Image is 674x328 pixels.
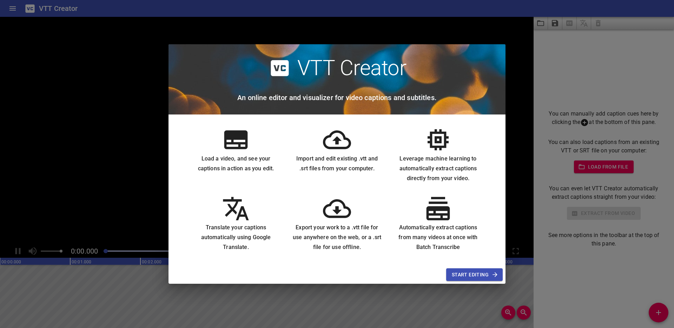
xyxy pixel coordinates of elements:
h6: Import and edit existing .vtt and .srt files from your computer. [292,154,382,173]
h6: Automatically extract captions from many videos at once with Batch Transcribe [393,223,483,252]
h2: VTT Creator [297,55,407,81]
h6: Translate your captions automatically using Google Translate. [191,223,281,252]
h6: An online editor and visualizer for video captions and subtitles. [237,92,437,103]
span: Start Editing [452,270,497,279]
h6: Export your work to a .vtt file for use anywhere on the web, or a .srt file for use offline. [292,223,382,252]
h6: Leverage machine learning to automatically extract captions directly from your video. [393,154,483,183]
button: Start Editing [446,268,503,281]
h6: Load a video, and see your captions in action as you edit. [191,154,281,173]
